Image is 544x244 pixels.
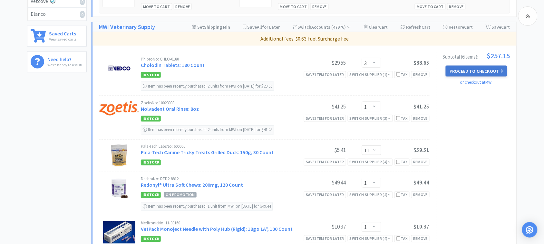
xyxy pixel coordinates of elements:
a: Elanco0 [27,8,86,21]
img: 17fe7fd67f8d48c89406851592730f26_260593.png [109,177,129,200]
div: Elanco [31,10,83,18]
img: db6e4abd4fb24abea0e2b8a78d77b22b_242.png [99,101,139,116]
span: In Stock [141,72,161,78]
div: Tax [396,159,408,165]
span: In Stock [141,116,161,122]
div: Clear [364,22,388,32]
div: Remove [411,115,430,122]
div: Save item for later [304,159,346,165]
div: Phibro No: CHLO-0180 [141,57,297,61]
div: Remove [447,3,466,10]
div: Shipping Min [192,22,230,32]
div: $29.55 [297,59,346,67]
div: Medtronic No: 11-09160 [141,221,297,225]
a: Redonyl® Ultra Soft Chews: 200mg, 120 Count [141,182,243,188]
h6: Need help? [47,55,82,62]
h6: Saved Carts [49,29,76,36]
div: Save [486,22,510,32]
img: 60cbd8724cc04f46b1a4d4832a2e42e7_1413.png [103,221,135,244]
span: In Stock [141,160,161,165]
div: Tax [396,236,408,242]
div: Remove [310,3,329,10]
div: $49.44 [297,179,346,187]
span: $59.51 [414,147,430,154]
span: Cart [501,24,510,30]
div: $41.25 [297,103,346,110]
div: Move to Cart [141,3,172,10]
div: Move to Cart [278,3,309,10]
div: Subtotal ( 6 item s ): [443,52,510,59]
span: Cart [464,24,473,30]
span: Cart [379,24,388,30]
div: Restore [443,22,473,32]
span: $88.65 [414,59,430,66]
div: Switch Supplier ( 3 ) [350,115,391,121]
div: Switch Supplier ( 4 ) [350,192,391,198]
p: View saved carts [49,36,76,42]
div: Save item for later [304,71,346,78]
span: $49.44 [414,179,430,186]
div: Save item for later [304,192,346,198]
a: Saved CartsView saved carts [27,26,87,47]
a: or checkout at MWI [460,80,493,85]
div: Item has been recently purchased: 1 unit from MWI on [DATE] for $49.44 [141,202,273,211]
div: Remove [411,192,430,198]
div: Accounts [293,22,351,32]
button: Proceed to Checkout [446,66,507,77]
span: Switch [298,24,312,30]
a: VetPack Monoject Needle with Poly Hub (Rigid): 18g x 1A", 100 Count [141,226,293,232]
p: We're happy to assist! [47,62,82,68]
div: Switch Supplier ( 1 ) [350,71,391,78]
img: 58ac140a2f5045cc902695880571a697_396238.png [111,145,127,167]
div: Dechra No: RED2-8812 [141,177,297,181]
span: $257.15 [487,52,510,59]
span: On Promotion [164,192,197,198]
div: Zoetis No: 10023033 [141,101,297,105]
span: Save for Later [248,24,280,30]
div: $10.37 [297,223,346,231]
a: Cholodin Tablets: 180 Count [141,62,205,68]
span: $10.37 [414,223,430,230]
div: Remove [411,159,430,165]
div: Remove [174,3,192,10]
span: Set [197,24,204,30]
div: Save item for later [304,115,346,122]
a: Pala-Tech Canine Tricky Treats Grilled Duck: 150g, 30 Count [141,149,274,156]
span: All [257,24,262,30]
div: Refresh [401,22,430,32]
span: In Stock [141,192,161,198]
div: Save item for later [304,235,346,242]
div: Tax [396,71,408,78]
img: 15295c0ee14f4e72a897c08ba038ce66_7902.png [108,57,131,80]
p: Additional fees: $0.63 Fuel Surcharge Fee [95,35,514,43]
div: Pala-Tech Labs No: 600060 [141,145,297,149]
div: Item has been recently purchased: 2 units from MWI on [DATE] for $41.25 [141,126,274,135]
div: Tax [396,192,408,198]
a: Nolvadent Oral Rinse: 8oz [141,106,199,112]
div: Remove [411,71,430,78]
div: Remove [411,235,430,242]
div: Switch Supplier ( 4 ) [350,236,391,242]
span: Cart [422,24,430,30]
span: ( 47976 ) [331,24,351,30]
i: 0 [80,11,85,18]
span: $41.25 [414,103,430,110]
div: Tax [396,115,408,121]
div: Open Intercom Messenger [522,222,538,238]
div: Switch Supplier ( 4 ) [350,159,391,165]
div: Item has been recently purchased: 2 units from MWI on [DATE] for $29.55 [141,82,274,91]
div: Move to Cart [415,3,446,10]
a: MWI Veterinary Supply [99,23,155,32]
span: In Stock [141,236,161,242]
div: $5.41 [297,146,346,154]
